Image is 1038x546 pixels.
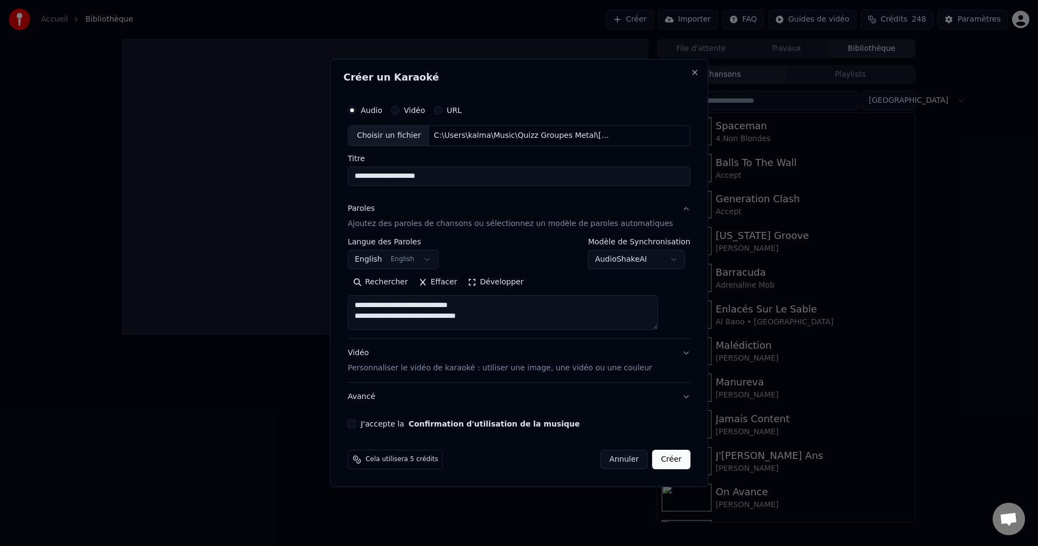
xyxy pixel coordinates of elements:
button: Annuler [600,450,648,469]
label: J'accepte la [361,420,580,428]
button: Rechercher [348,274,413,291]
div: Vidéo [348,348,652,374]
label: Langue des Paroles [348,238,438,245]
button: Créer [653,450,690,469]
label: Modèle de Synchronisation [588,238,690,245]
button: J'accepte la [409,420,580,428]
label: Vidéo [404,106,425,114]
div: C:\Users\kalma\Music\Quizz Groupes Metal\[PERSON_NAME]\[PERSON_NAME] - Freedom.mp3 [430,130,614,141]
p: Ajoutez des paroles de chansons ou sélectionnez un modèle de paroles automatiques [348,218,673,229]
label: Titre [348,155,690,162]
h2: Créer un Karaoké [343,72,695,82]
label: Audio [361,106,382,114]
div: Choisir un fichier [348,126,429,145]
span: Cela utilisera 5 crédits [365,455,438,464]
label: URL [447,106,462,114]
div: Paroles [348,203,375,214]
button: Effacer [413,274,462,291]
button: VidéoPersonnaliser le vidéo de karaoké : utiliser une image, une vidéo ou une couleur [348,339,690,382]
button: Développer [463,274,529,291]
button: Avancé [348,383,690,411]
button: ParolesAjoutez des paroles de chansons ou sélectionnez un modèle de paroles automatiques [348,195,690,238]
div: ParolesAjoutez des paroles de chansons ou sélectionnez un modèle de paroles automatiques [348,238,690,338]
p: Personnaliser le vidéo de karaoké : utiliser une image, une vidéo ou une couleur [348,363,652,374]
